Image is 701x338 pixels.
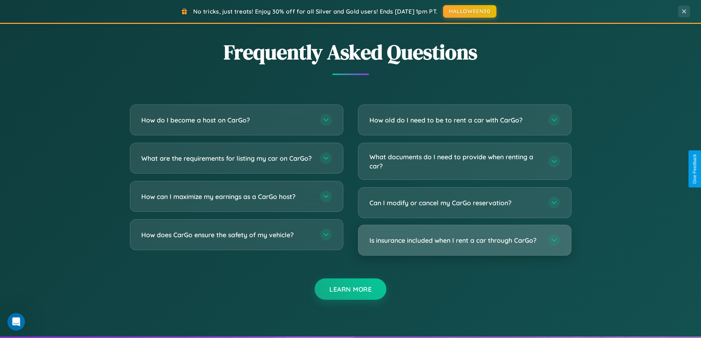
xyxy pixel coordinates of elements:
[141,230,313,239] h3: How does CarGo ensure the safety of my vehicle?
[369,152,541,170] h3: What documents do I need to provide when renting a car?
[141,154,313,163] h3: What are the requirements for listing my car on CarGo?
[315,278,386,300] button: Learn More
[369,236,541,245] h3: Is insurance included when I rent a car through CarGo?
[141,115,313,125] h3: How do I become a host on CarGo?
[193,8,438,15] span: No tricks, just treats! Enjoy 30% off for all Silver and Gold users! Ends [DATE] 1pm PT.
[369,115,541,125] h3: How old do I need to be to rent a car with CarGo?
[369,198,541,207] h3: Can I modify or cancel my CarGo reservation?
[130,38,571,66] h2: Frequently Asked Questions
[443,5,496,18] button: HALLOWEEN30
[7,313,25,331] iframe: Intercom live chat
[692,154,697,184] div: Give Feedback
[141,192,313,201] h3: How can I maximize my earnings as a CarGo host?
